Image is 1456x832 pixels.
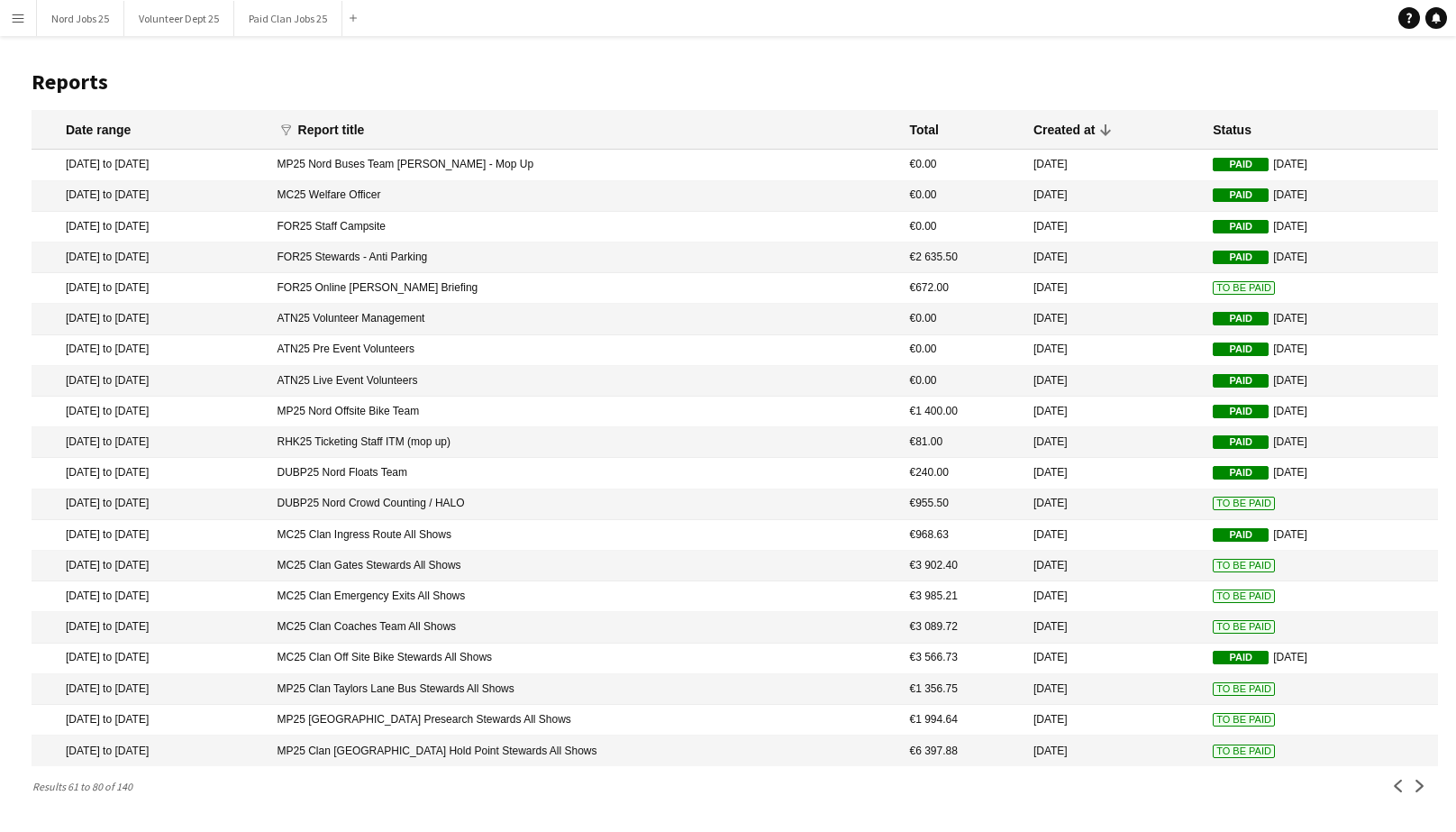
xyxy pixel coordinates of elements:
mat-cell: [DATE] to [DATE] [32,366,268,397]
mat-cell: FOR25 Online [PERSON_NAME] Briefing [268,273,901,304]
mat-cell: [DATE] [1204,212,1438,242]
mat-cell: MC25 Clan Coaches Team All Shows [268,612,901,643]
span: Paid [1213,251,1269,264]
mat-cell: [DATE] to [DATE] [32,551,268,581]
span: To Be Paid [1213,497,1275,510]
span: To Be Paid [1213,713,1275,727]
mat-cell: [DATE] [1204,397,1438,427]
span: To Be Paid [1213,620,1275,634]
mat-cell: €0.00 [901,181,1024,212]
mat-cell: €0.00 [901,150,1024,180]
mat-cell: [DATE] to [DATE] [32,150,268,180]
mat-cell: [DATE] to [DATE] [32,181,268,212]
span: Paid [1213,466,1269,480]
mat-cell: [DATE] to [DATE] [32,273,268,304]
mat-cell: MC25 Clan Off Site Bike Stewards All Shows [268,644,901,674]
mat-cell: [DATE] [1024,551,1204,581]
mat-cell: [DATE] [1024,335,1204,366]
mat-cell: €968.63 [901,520,1024,551]
mat-cell: MP25 [GEOGRAPHIC_DATA] Presearch Stewards All Shows [268,705,901,736]
mat-cell: €3 089.72 [901,612,1024,643]
mat-cell: [DATE] to [DATE] [32,458,268,489]
span: To Be Paid [1213,281,1275,295]
mat-cell: €3 985.21 [901,581,1024,612]
mat-cell: MP25 Clan [GEOGRAPHIC_DATA] Hold Point Stewards All Shows [268,736,901,766]
mat-cell: €81.00 [901,427,1024,458]
mat-cell: DUBP25 Nord Crowd Counting / HALO [268,489,901,520]
h1: Reports [32,69,1438,96]
mat-cell: €0.00 [901,304,1024,334]
mat-cell: [DATE] [1204,335,1438,366]
mat-cell: [DATE] to [DATE] [32,489,268,520]
mat-cell: [DATE] [1024,273,1204,304]
span: To Be Paid [1213,682,1275,696]
mat-cell: ATN25 Live Event Volunteers [268,366,901,397]
mat-cell: [DATE] [1024,520,1204,551]
mat-cell: [DATE] [1024,581,1204,612]
mat-cell: [DATE] [1204,181,1438,212]
mat-cell: [DATE] [1024,427,1204,458]
mat-cell: MP25 Nord Offsite Bike Team [268,397,901,427]
button: Volunteer Dept 25 [124,1,234,36]
mat-cell: [DATE] [1024,366,1204,397]
span: Paid [1213,188,1269,202]
span: Paid [1213,374,1269,388]
mat-cell: DUBP25 Nord Floats Team [268,458,901,489]
mat-cell: [DATE] [1024,304,1204,334]
span: Paid [1213,435,1269,449]
mat-cell: [DATE] to [DATE] [32,304,268,334]
mat-cell: [DATE] [1204,458,1438,489]
mat-cell: MP25 Clan Taylors Lane Bus Stewards All Shows [268,674,901,705]
div: Created at [1033,122,1111,138]
mat-cell: [DATE] [1204,644,1438,674]
mat-cell: €3 902.40 [901,551,1024,581]
span: Paid [1213,651,1269,664]
mat-cell: [DATE] [1024,397,1204,427]
mat-cell: [DATE] to [DATE] [32,644,268,674]
mat-cell: [DATE] to [DATE] [32,581,268,612]
span: To Be Paid [1213,559,1275,572]
span: Results 61 to 80 of 140 [32,780,140,793]
mat-cell: [DATE] to [DATE] [32,212,268,242]
mat-cell: €0.00 [901,212,1024,242]
mat-cell: [DATE] to [DATE] [32,335,268,366]
mat-cell: [DATE] [1024,181,1204,212]
mat-cell: €2 635.50 [901,242,1024,273]
mat-cell: ATN25 Pre Event Volunteers [268,335,901,366]
mat-cell: [DATE] to [DATE] [32,705,268,736]
mat-cell: [DATE] to [DATE] [32,612,268,643]
mat-cell: €1 400.00 [901,397,1024,427]
mat-cell: FOR25 Staff Campsite [268,212,901,242]
mat-cell: RHK25 Ticketing Staff ITM (mop up) [268,427,901,458]
mat-cell: €240.00 [901,458,1024,489]
mat-cell: [DATE] [1024,150,1204,180]
mat-cell: €1 356.75 [901,674,1024,705]
mat-cell: [DATE] [1024,612,1204,643]
mat-cell: €3 566.73 [901,644,1024,674]
mat-cell: €1 994.64 [901,705,1024,736]
span: Paid [1213,528,1269,542]
mat-cell: [DATE] [1024,489,1204,520]
mat-cell: €6 397.88 [901,736,1024,766]
mat-cell: [DATE] [1024,705,1204,736]
span: Paid [1213,220,1269,233]
span: To Be Paid [1213,590,1275,603]
mat-cell: [DATE] [1024,242,1204,273]
mat-cell: [DATE] [1024,736,1204,766]
div: Report title [298,122,365,138]
button: Paid Clan Jobs 25 [234,1,342,36]
mat-cell: MP25 Nord Buses Team [PERSON_NAME] - Mop Up [268,150,901,180]
mat-cell: [DATE] to [DATE] [32,397,268,427]
mat-cell: MC25 Clan Emergency Exits All Shows [268,581,901,612]
mat-cell: [DATE] [1204,427,1438,458]
mat-cell: [DATE] to [DATE] [32,736,268,766]
div: Created at [1033,122,1095,138]
span: Paid [1213,343,1269,356]
mat-cell: MC25 Welfare Officer [268,181,901,212]
mat-cell: [DATE] to [DATE] [32,674,268,705]
mat-cell: FOR25 Stewards - Anti Parking [268,242,901,273]
mat-cell: [DATE] [1204,304,1438,334]
mat-cell: MC25 Clan Ingress Route All Shows [268,520,901,551]
mat-cell: ATN25 Volunteer Management [268,304,901,334]
mat-cell: €955.50 [901,489,1024,520]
